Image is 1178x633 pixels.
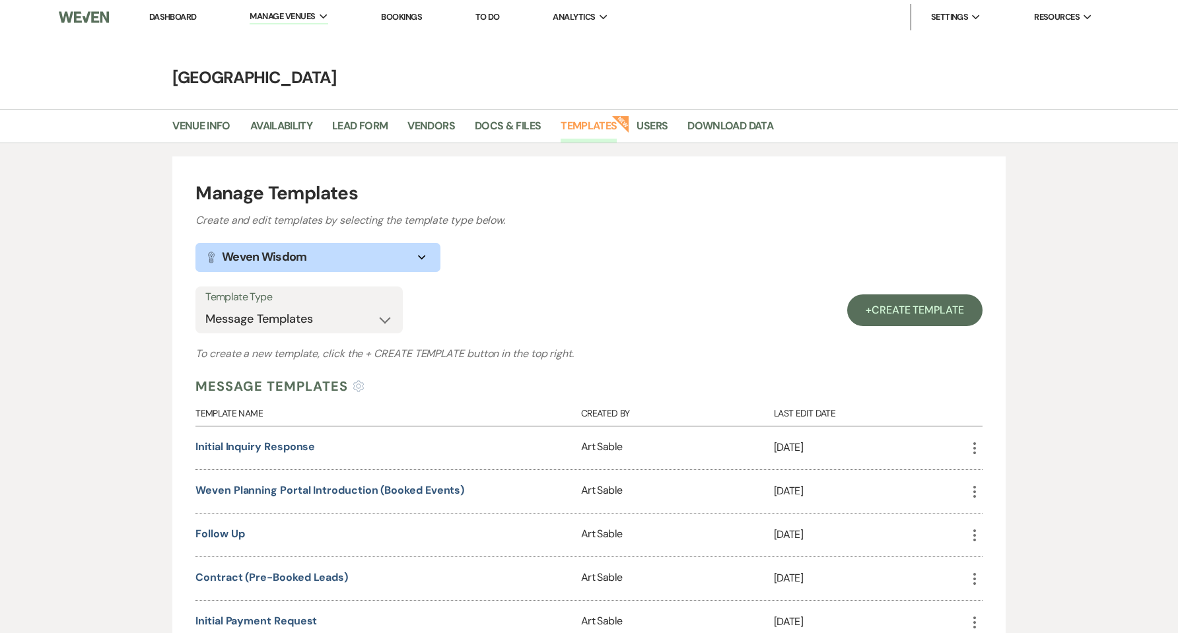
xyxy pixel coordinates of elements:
strong: New [612,114,631,133]
div: Art Sable [581,470,774,513]
button: Weven Wisdom [195,243,440,272]
h3: Create and edit templates by selecting the template type below. [195,213,983,228]
h1: Manage Templates [195,180,983,207]
a: Initial Inquiry Response [195,440,315,453]
div: Template Name [195,396,581,426]
span: Resources [1034,11,1080,24]
a: +Create Template [847,294,983,326]
h3: To create a new template, click the button in the top right. [195,346,983,362]
a: Contract (Pre-Booked Leads) [195,570,348,584]
p: [DATE] [774,570,967,587]
a: Availability [250,117,312,143]
span: Analytics [553,11,595,24]
h4: [GEOGRAPHIC_DATA] [114,66,1064,89]
label: Template Type [205,288,393,307]
span: Settings [931,11,969,24]
p: [DATE] [774,526,967,543]
a: Lead Form [332,117,388,143]
a: Docs & Files [475,117,541,143]
p: [DATE] [774,613,967,630]
span: Create Template [872,303,964,317]
a: Bookings [381,11,422,22]
img: Weven Logo [59,3,109,31]
a: To Do [475,11,500,22]
a: Download Data [687,117,773,143]
p: [DATE] [774,439,967,456]
a: Users [637,117,668,143]
div: Last Edit Date [774,396,967,426]
div: Art Sable [581,426,774,469]
a: Dashboard [149,11,197,22]
a: Vendors [407,117,455,143]
h1: Weven Wisdom [222,248,306,266]
div: Art Sable [581,557,774,600]
a: Venue Info [172,117,230,143]
a: Templates [561,117,617,143]
span: Manage Venues [250,10,315,23]
h4: Message Templates [195,376,348,396]
span: + Create Template [365,347,464,360]
div: Created By [581,396,774,426]
a: Follow Up [195,527,244,541]
div: Art Sable [581,514,774,556]
a: Weven Planning Portal Introduction (Booked Events) [195,483,464,497]
p: [DATE] [774,483,967,500]
a: Initial Payment Request [195,614,317,628]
